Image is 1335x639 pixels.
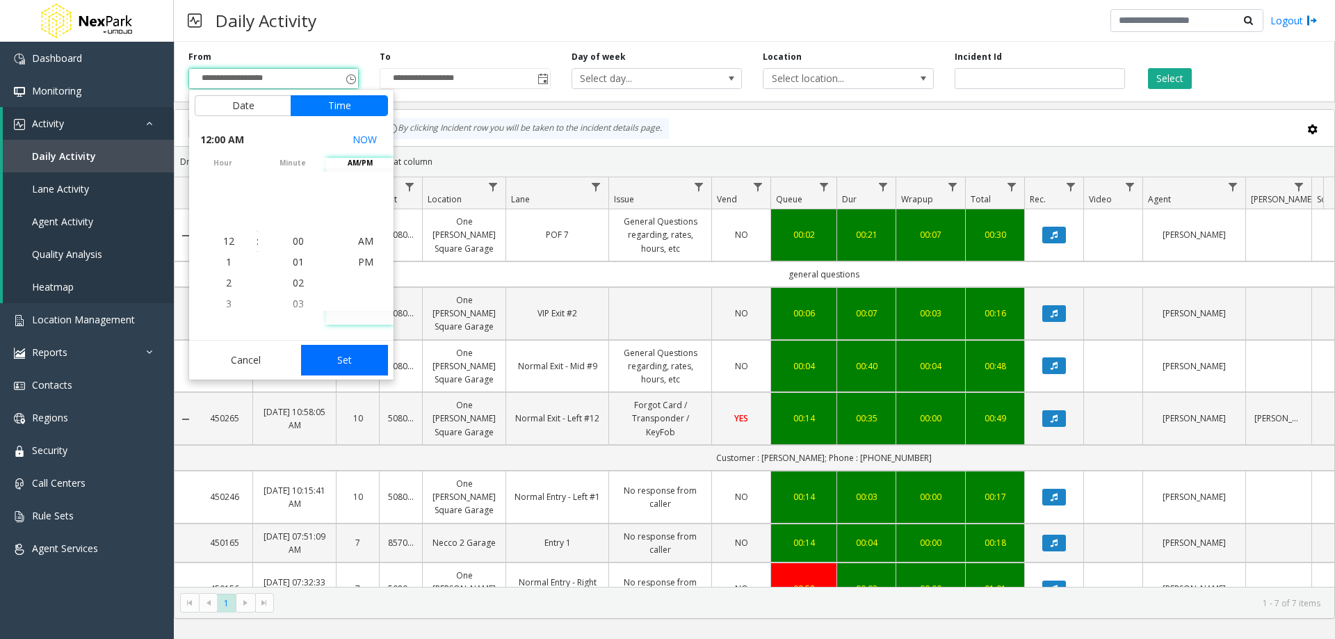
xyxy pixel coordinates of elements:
[32,117,64,130] span: Activity
[974,536,1016,549] a: 00:18
[845,412,887,425] a: 00:35
[515,490,600,503] a: Normal Entry - Left #1
[779,490,828,503] div: 00:14
[845,228,887,241] a: 00:21
[572,51,626,63] label: Day of week
[905,536,957,549] div: 00:00
[293,276,304,289] span: 02
[431,215,497,255] a: One [PERSON_NAME] Square Garage
[32,476,86,490] span: Call Centers
[1151,490,1237,503] a: [PERSON_NAME]
[14,511,25,522] img: 'icon'
[388,359,414,373] a: 508001
[720,228,762,241] a: NO
[974,490,1016,503] div: 00:17
[223,234,234,248] span: 12
[515,576,600,602] a: Normal Entry - Right #3
[3,205,174,238] a: Agent Activity
[735,537,748,549] span: NO
[905,359,957,373] a: 00:04
[226,297,232,310] span: 3
[32,313,135,326] span: Location Management
[358,255,373,268] span: PM
[515,412,600,425] a: Normal Exit - Left #12
[905,228,957,241] a: 00:07
[261,405,327,432] a: [DATE] 10:58:05 AM
[428,193,462,205] span: Location
[1148,68,1192,89] button: Select
[749,177,768,196] a: Vend Filter Menu
[720,359,762,373] a: NO
[845,582,887,595] a: 00:03
[901,193,933,205] span: Wrapup
[205,536,244,549] a: 450165
[617,398,703,439] a: Forgot Card / Transponder / KeyFob
[1148,193,1171,205] span: Agent
[779,536,828,549] a: 00:14
[1270,13,1318,28] a: Logout
[345,412,371,425] a: 10
[189,158,257,168] span: hour
[617,484,703,510] a: No response from caller
[1151,412,1237,425] a: [PERSON_NAME]
[358,234,373,248] span: AM
[974,359,1016,373] a: 00:48
[974,307,1016,320] div: 00:16
[1290,177,1309,196] a: Parker Filter Menu
[388,307,414,320] a: 508001
[261,530,327,556] a: [DATE] 07:51:09 AM
[200,130,244,149] span: 12:00 AM
[380,51,391,63] label: To
[14,544,25,555] img: 'icon'
[14,315,25,326] img: 'icon'
[955,51,1002,63] label: Incident Id
[874,177,893,196] a: Dur Filter Menu
[776,193,802,205] span: Queue
[484,177,503,196] a: Location Filter Menu
[14,446,25,457] img: 'icon'
[614,193,634,205] span: Issue
[257,234,259,248] div: :
[845,359,887,373] a: 00:40
[974,228,1016,241] div: 00:30
[32,51,82,65] span: Dashboard
[175,414,197,425] a: Collapse Details
[14,348,25,359] img: 'icon'
[3,238,174,270] a: Quality Analysis
[905,490,957,503] a: 00:00
[431,346,497,387] a: One [PERSON_NAME] Square Garage
[32,542,98,555] span: Agent Services
[779,412,828,425] a: 00:14
[431,398,497,439] a: One [PERSON_NAME] Square Garage
[845,490,887,503] a: 00:03
[720,307,762,320] a: NO
[779,307,828,320] a: 00:06
[345,536,371,549] a: 7
[763,51,802,63] label: Location
[779,228,828,241] div: 00:02
[1306,13,1318,28] img: logout
[971,193,991,205] span: Total
[32,411,68,424] span: Regions
[431,477,497,517] a: One [PERSON_NAME] Square Garage
[734,412,748,424] span: YES
[195,345,297,375] button: Cancel
[345,582,371,595] a: 7
[326,158,394,168] span: AM/PM
[845,307,887,320] a: 00:07
[14,86,25,97] img: 'icon'
[431,536,497,549] a: Necco 2 Garage
[1003,177,1021,196] a: Total Filter Menu
[617,576,703,602] a: No response from caller
[1224,177,1243,196] a: Agent Filter Menu
[205,412,244,425] a: 450265
[974,582,1016,595] a: 01:01
[293,234,304,248] span: 00
[261,484,327,510] a: [DATE] 10:15:41 AM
